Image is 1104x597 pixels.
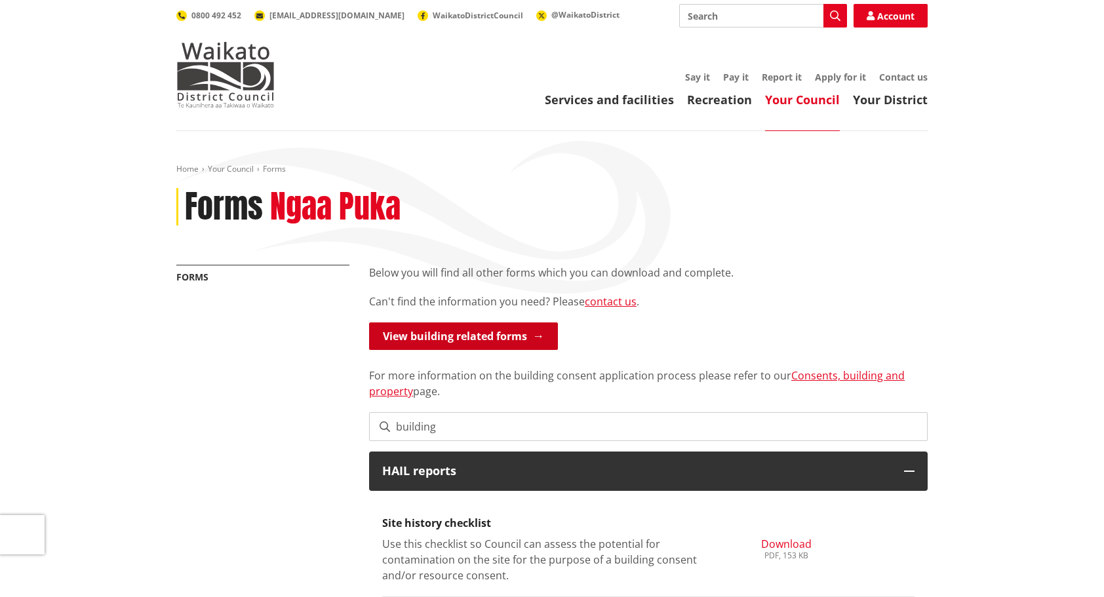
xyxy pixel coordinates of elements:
[270,188,401,226] h2: Ngaa Puka
[382,517,915,530] h3: Site history checklist
[369,265,928,280] p: Below you will find all other forms which you can download and complete.
[545,92,674,107] a: Services and facilities
[433,10,523,21] span: WaikatoDistrictCouncil
[176,42,275,107] img: Waikato District Council - Te Kaunihera aa Takiwaa o Waikato
[879,71,928,83] a: Contact us
[176,271,208,283] a: Forms
[679,4,847,28] input: Search input
[176,10,241,21] a: 0800 492 452
[176,163,199,174] a: Home
[369,294,928,309] p: Can't find the information you need? Please .
[687,92,752,107] a: Recreation
[854,4,928,28] a: Account
[191,10,241,21] span: 0800 492 452
[382,536,730,583] p: Use this checklist so Council can assess the potential for contamination on the site for the purp...
[815,71,866,83] a: Apply for it
[723,71,749,83] a: Pay it
[185,188,263,226] h1: Forms
[585,294,637,309] a: contact us
[369,368,905,398] a: Consents, building and property
[369,412,928,441] input: Search applications
[208,163,254,174] a: Your Council
[536,9,620,20] a: @WaikatoDistrict
[176,164,928,175] nav: breadcrumb
[761,537,812,551] span: Download
[418,10,523,21] a: WaikatoDistrictCouncil
[1044,542,1091,589] iframe: Messenger Launcher
[765,92,840,107] a: Your Council
[853,92,928,107] a: Your District
[269,10,404,21] span: [EMAIL_ADDRESS][DOMAIN_NAME]
[254,10,404,21] a: [EMAIL_ADDRESS][DOMAIN_NAME]
[263,163,286,174] span: Forms
[382,465,891,478] h3: HAIL reports
[762,71,802,83] a: Report it
[551,9,620,20] span: @WaikatoDistrict
[369,322,558,350] a: View building related forms
[761,536,812,560] a: Download PDF, 153 KB
[685,71,710,83] a: Say it
[369,352,928,399] p: For more information on the building consent application process please refer to our page.
[761,552,812,560] div: PDF, 153 KB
